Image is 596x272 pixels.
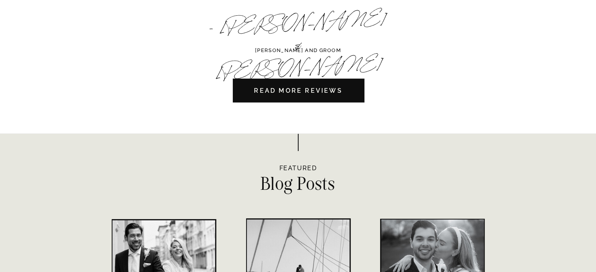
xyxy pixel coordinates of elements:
[232,79,364,103] a: READ MORE REVIEWS
[246,47,351,55] a: [PERSON_NAME] AND GROOM
[208,11,388,47] div: - [PERSON_NAME] & [PERSON_NAME]
[274,164,323,172] h2: featured
[214,175,383,190] a: Blog Posts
